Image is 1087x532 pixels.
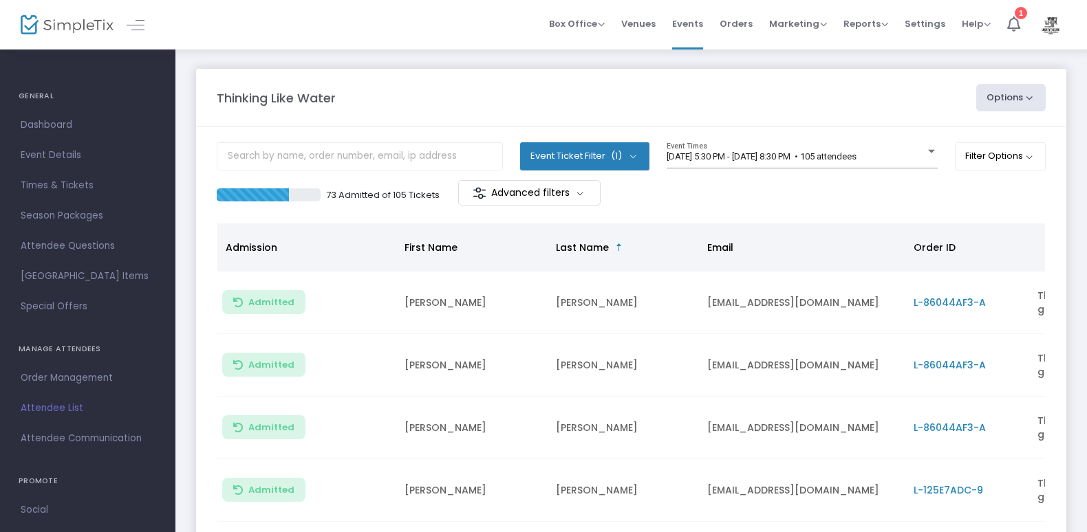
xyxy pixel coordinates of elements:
[396,459,548,522] td: [PERSON_NAME]
[222,290,305,314] button: Admitted
[473,186,486,200] img: filter
[21,298,155,315] span: Special Offers
[21,369,155,387] span: Order Management
[248,485,294,496] span: Admitted
[843,17,888,30] span: Reports
[248,422,294,433] span: Admitted
[672,6,703,41] span: Events
[914,483,983,497] span: L-125E7ADC-9
[396,271,548,334] td: [PERSON_NAME]
[611,151,622,162] span: (1)
[914,241,956,254] span: Order ID
[976,84,1046,111] button: Options
[548,459,699,522] td: [PERSON_NAME]
[19,82,157,110] h4: GENERAL
[21,116,155,134] span: Dashboard
[699,397,905,459] td: [EMAIL_ADDRESS][DOMAIN_NAME]
[226,241,277,254] span: Admission
[21,430,155,447] span: Attendee Communication
[396,397,548,459] td: [PERSON_NAME]
[699,459,905,522] td: [EMAIL_ADDRESS][DOMAIN_NAME]
[248,297,294,308] span: Admitted
[21,146,155,164] span: Event Details
[520,142,649,170] button: Event Ticket Filter(1)
[21,267,155,285] span: [GEOGRAPHIC_DATA] Items
[769,17,827,30] span: Marketing
[905,6,945,41] span: Settings
[222,353,305,377] button: Admitted
[667,151,857,162] span: [DATE] 5:30 PM - [DATE] 8:30 PM • 105 attendees
[614,242,625,253] span: Sortable
[914,358,986,372] span: L-86044AF3-A
[962,17,991,30] span: Help
[458,180,601,206] m-button: Advanced filters
[19,335,157,363] h4: MANAGE ATTENDEES
[955,142,1046,170] button: Filter Options
[621,6,656,41] span: Venues
[217,89,336,107] m-panel-title: Thinking Like Water
[914,421,986,434] span: L-86044AF3-A
[21,237,155,255] span: Attendee Questions
[707,241,733,254] span: Email
[222,478,305,502] button: Admitted
[549,17,605,30] span: Box Office
[548,334,699,397] td: [PERSON_NAME]
[405,241,458,254] span: First Name
[548,397,699,459] td: [PERSON_NAME]
[326,188,440,202] p: 73 Admitted of 105 Tickets
[720,6,753,41] span: Orders
[19,467,157,495] h4: PROMOTE
[222,415,305,439] button: Admitted
[699,271,905,334] td: [EMAIL_ADDRESS][DOMAIN_NAME]
[548,271,699,334] td: [PERSON_NAME]
[21,501,155,519] span: Social
[396,334,548,397] td: [PERSON_NAME]
[1015,7,1027,19] div: 1
[556,241,609,254] span: Last Name
[699,334,905,397] td: [EMAIL_ADDRESS][DOMAIN_NAME]
[21,177,155,195] span: Times & Tickets
[217,142,503,170] input: Search by name, order number, email, ip address
[914,296,986,309] span: L-86044AF3-A
[248,359,294,370] span: Admitted
[21,207,155,225] span: Season Packages
[21,399,155,417] span: Attendee List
